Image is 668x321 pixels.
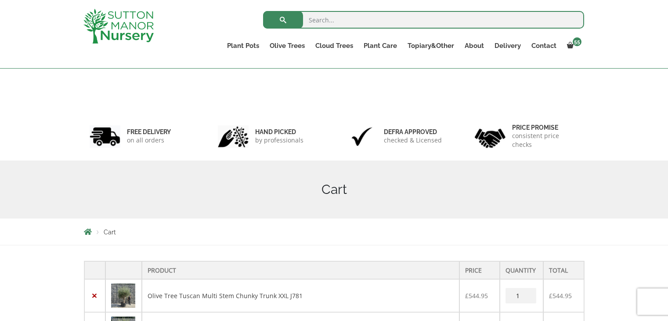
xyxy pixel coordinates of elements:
img: 3.jpg [347,125,377,148]
p: consistent price checks [512,131,579,149]
a: 55 [562,40,584,52]
img: Cart - 0EF2E0F2 5A78 4893 85E5 2E3D14C749DC 1 105 c [111,284,135,308]
p: checked & Licensed [384,136,442,145]
img: 4.jpg [475,123,506,150]
th: Quantity [500,261,543,279]
span: 55 [573,37,581,46]
a: Topiary&Other [402,40,459,52]
bdi: 544.95 [549,292,572,300]
th: Product [142,261,459,279]
th: Total [543,261,584,279]
h6: Price promise [512,124,579,131]
span: Cart [104,229,116,236]
a: Olive Tree Tuscan Multi Stem Chunky Trunk XXL J781 [148,292,303,300]
p: by professionals [255,136,303,145]
img: logo [83,9,154,44]
img: 1.jpg [90,125,120,148]
h1: Cart [84,182,585,197]
span: £ [465,292,469,300]
bdi: 544.95 [465,292,488,300]
h6: FREE DELIVERY [127,128,171,136]
span: £ [549,292,552,300]
th: Price [459,261,500,279]
nav: Breadcrumbs [84,228,585,235]
a: Contact [526,40,562,52]
input: Search... [263,11,584,29]
h6: hand picked [255,128,303,136]
a: Remove this item [90,291,99,300]
img: 2.jpg [218,125,249,148]
a: Plant Pots [222,40,264,52]
p: on all orders [127,136,171,145]
input: Product quantity [506,288,536,303]
a: About [459,40,489,52]
a: Olive Trees [264,40,310,52]
a: Cloud Trees [310,40,358,52]
a: Delivery [489,40,526,52]
h6: Defra approved [384,128,442,136]
a: Plant Care [358,40,402,52]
